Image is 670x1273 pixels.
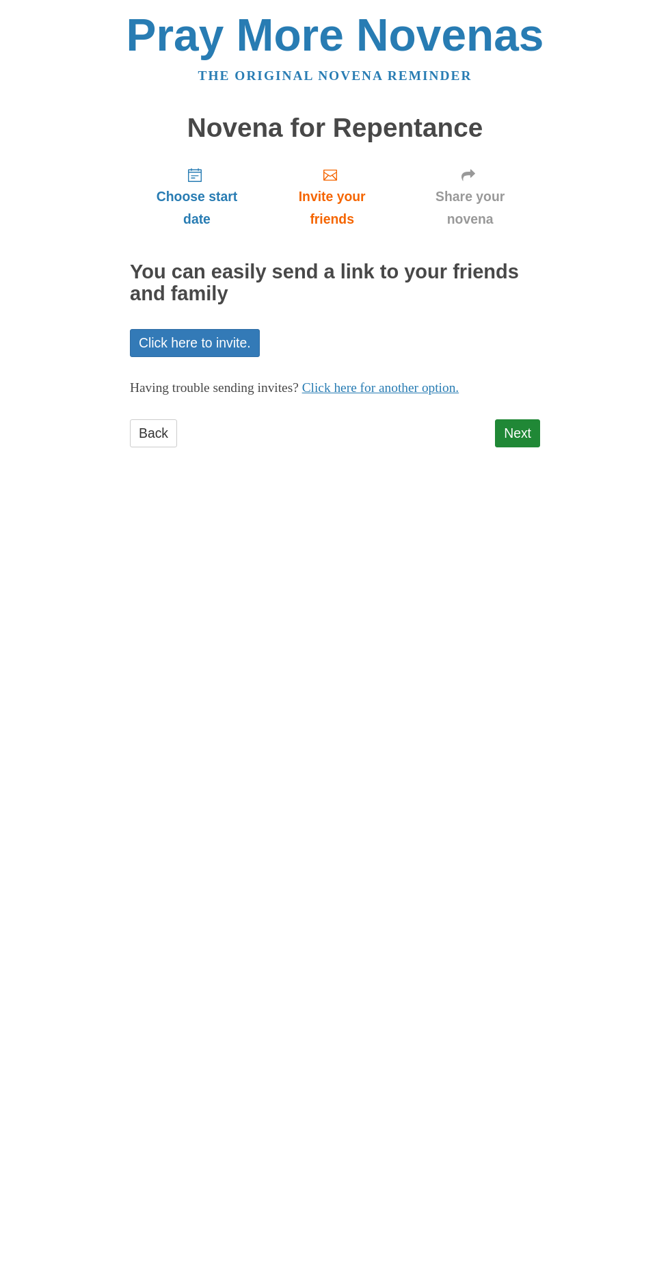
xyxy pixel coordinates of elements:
a: Pray More Novenas [126,10,544,60]
span: Invite your friends [278,185,386,231]
a: Choose start date [130,156,264,237]
span: Choose start date [144,185,250,231]
span: Share your novena [414,185,526,231]
h2: You can easily send a link to your friends and family [130,261,540,305]
h1: Novena for Repentance [130,114,540,143]
a: Share your novena [400,156,540,237]
a: The original novena reminder [198,68,472,83]
a: Invite your friends [264,156,400,237]
a: Next [495,419,540,447]
a: Back [130,419,177,447]
span: Having trouble sending invites? [130,380,299,395]
a: Click here for another option. [302,380,459,395]
a: Click here to invite. [130,329,260,357]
